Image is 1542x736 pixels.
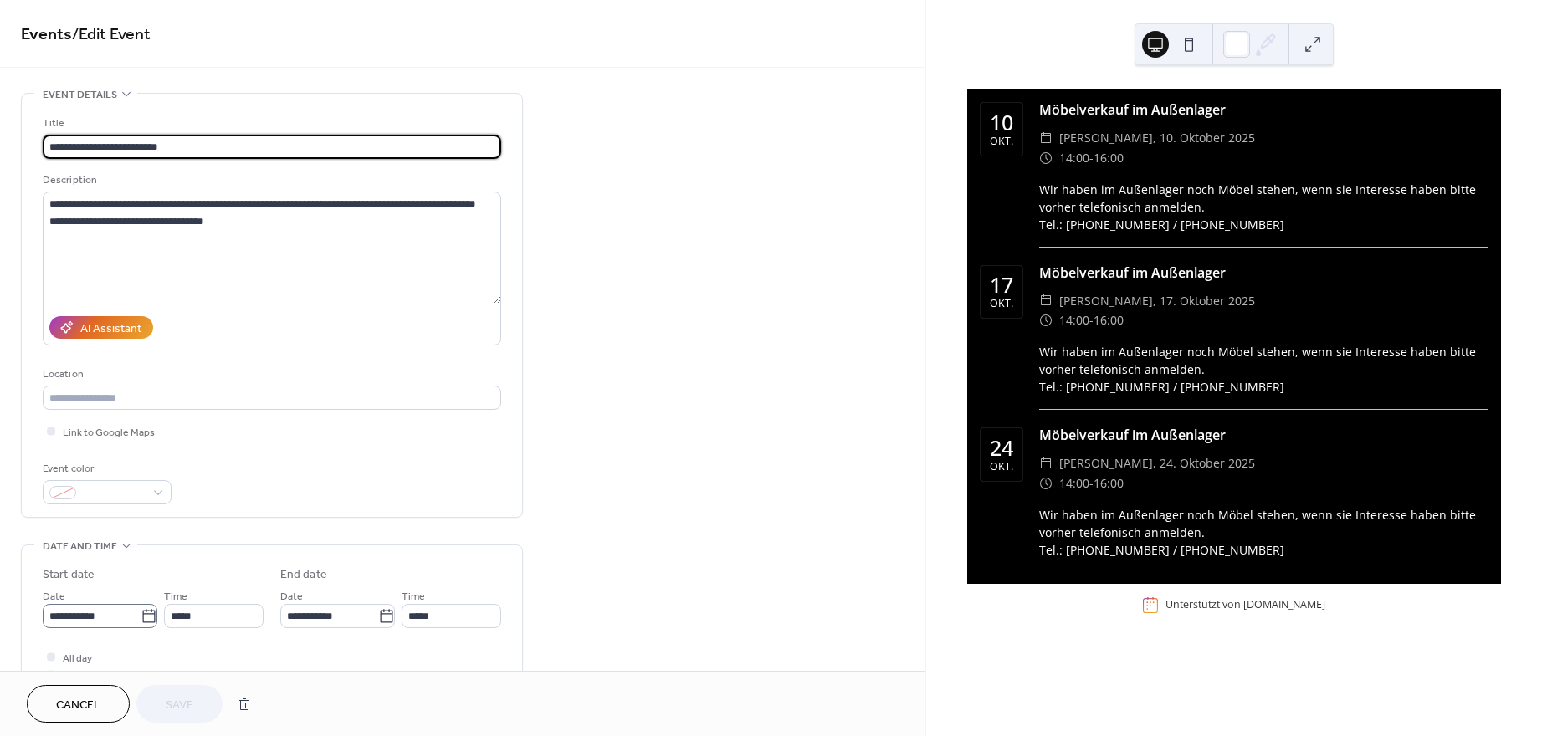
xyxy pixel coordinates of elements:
[1243,598,1325,612] a: [DOMAIN_NAME]
[43,86,117,104] span: Event details
[990,437,1013,458] div: 24
[1039,263,1488,283] div: Möbelverkauf im Außenlager
[63,667,131,685] span: Show date only
[280,588,303,606] span: Date
[1039,148,1053,168] div: ​
[1039,181,1488,233] div: Wir haben im Außenlager noch Möbel stehen, wenn sie Interesse haben bitte vorher telefonisch anme...
[1059,473,1089,493] span: 14:00
[1059,453,1255,473] span: [PERSON_NAME], 24. Oktober 2025
[1059,128,1255,148] span: [PERSON_NAME], 10. Oktober 2025
[1059,291,1255,311] span: [PERSON_NAME], 17. Oktober 2025
[1094,148,1124,168] span: 16:00
[1039,100,1488,120] div: Möbelverkauf im Außenlager
[164,588,187,606] span: Time
[43,588,65,606] span: Date
[1094,310,1124,330] span: 16:00
[1059,310,1089,330] span: 14:00
[1039,473,1053,493] div: ​
[43,538,117,555] span: Date and time
[49,316,153,339] button: AI Assistant
[280,566,327,584] div: End date
[990,462,1013,473] div: Okt.
[43,365,498,383] div: Location
[43,566,95,584] div: Start date
[27,685,130,723] button: Cancel
[1089,310,1094,330] span: -
[63,424,155,442] span: Link to Google Maps
[1039,128,1053,148] div: ​
[72,18,151,51] span: / Edit Event
[1094,473,1124,493] span: 16:00
[990,136,1013,147] div: Okt.
[1039,453,1053,473] div: ​
[402,588,425,606] span: Time
[43,460,168,478] div: Event color
[1039,310,1053,330] div: ​
[43,171,498,189] div: Description
[43,115,498,132] div: Title
[56,697,100,714] span: Cancel
[990,112,1013,133] div: 10
[1039,343,1488,396] div: Wir haben im Außenlager noch Möbel stehen, wenn sie Interesse haben bitte vorher telefonisch anme...
[63,650,92,667] span: All day
[1059,148,1089,168] span: 14:00
[1039,506,1488,559] div: Wir haben im Außenlager noch Möbel stehen, wenn sie Interesse haben bitte vorher telefonisch anme...
[80,320,141,338] div: AI Assistant
[1089,473,1094,493] span: -
[990,274,1013,295] div: 17
[990,299,1013,309] div: Okt.
[1089,148,1094,168] span: -
[1165,598,1325,612] div: Unterstützt von
[1039,425,1488,445] div: Möbelverkauf im Außenlager
[1039,291,1053,311] div: ​
[21,18,72,51] a: Events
